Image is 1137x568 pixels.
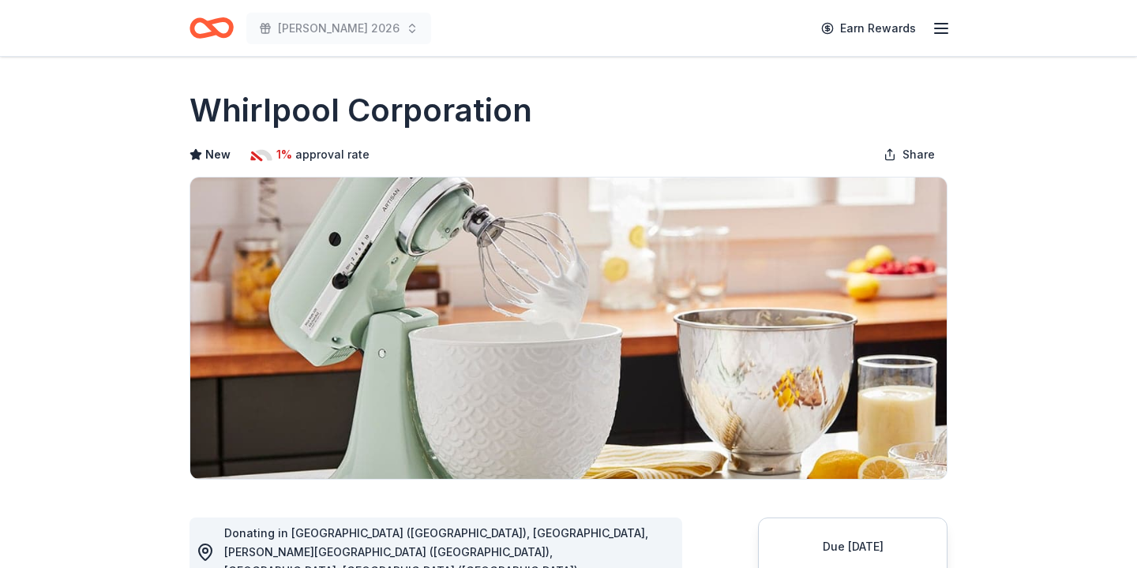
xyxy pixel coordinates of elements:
a: Earn Rewards [812,14,925,43]
img: Image for Whirlpool Corporation [190,177,947,479]
button: Share [871,139,947,170]
div: Due [DATE] [778,537,928,556]
button: [PERSON_NAME] 2026 [246,13,431,44]
span: Share [902,145,935,164]
span: [PERSON_NAME] 2026 [278,19,400,38]
span: 1% [276,145,292,164]
h1: Whirlpool Corporation [189,88,532,133]
span: approval rate [295,145,370,164]
span: New [205,145,231,164]
a: Home [189,9,234,47]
